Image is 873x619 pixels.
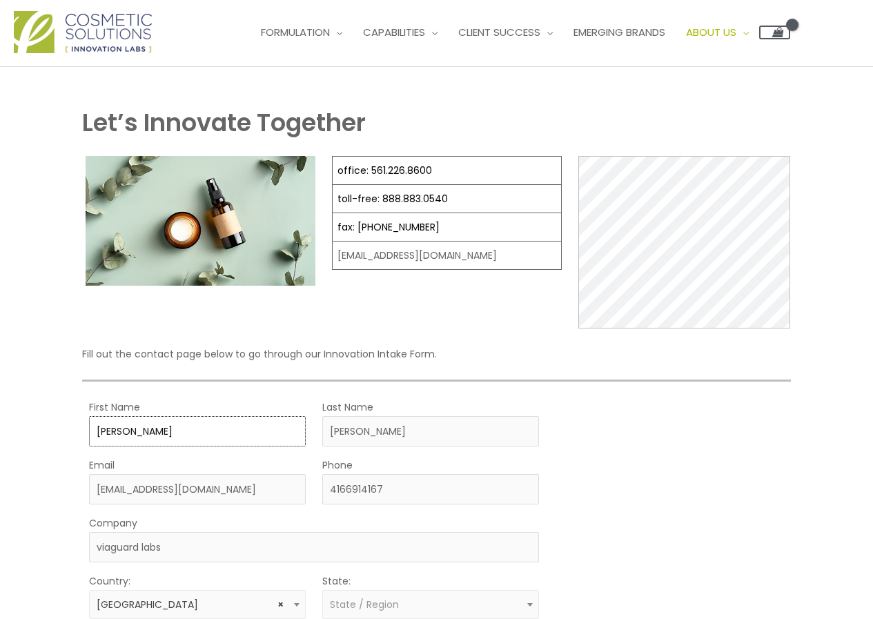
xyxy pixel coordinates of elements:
a: Client Success [448,12,563,53]
input: First Name [89,416,306,446]
label: Phone [322,456,353,474]
a: Emerging Brands [563,12,676,53]
span: Formulation [261,25,330,39]
label: Last Name [322,398,373,416]
span: Remove all items [277,598,284,611]
label: Country: [89,572,130,590]
span: Canada [97,598,297,611]
span: Capabilities [363,25,425,39]
span: Canada [89,590,306,619]
a: office: 561.226.8600 [337,164,432,177]
td: [EMAIL_ADDRESS][DOMAIN_NAME] [333,242,562,270]
span: Emerging Brands [573,25,665,39]
input: Enter Your Phone Number [322,474,539,504]
nav: Site Navigation [240,12,790,53]
span: Client Success [458,25,540,39]
p: Fill out the contact page below to go through our Innovation Intake Form. [82,345,791,363]
span: About Us [686,25,736,39]
a: Formulation [251,12,353,53]
span: State / Region [330,598,399,611]
label: Email [89,456,115,474]
label: State: [322,572,351,590]
label: Company [89,514,137,532]
a: toll-free: 888.883.0540 [337,192,448,206]
a: About Us [676,12,759,53]
input: Enter Your Email [89,474,306,504]
a: fax: [PHONE_NUMBER] [337,220,440,234]
input: Last Name [322,416,539,446]
a: Capabilities [353,12,448,53]
strong: Let’s Innovate Together [82,106,366,139]
img: Contact page image for private label skincare manufacturer Cosmetic solutions shows a skin care b... [86,156,315,286]
img: Cosmetic Solutions Logo [14,11,152,53]
input: Company Name [89,532,539,562]
label: First Name [89,398,140,416]
a: View Shopping Cart, empty [759,26,790,39]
